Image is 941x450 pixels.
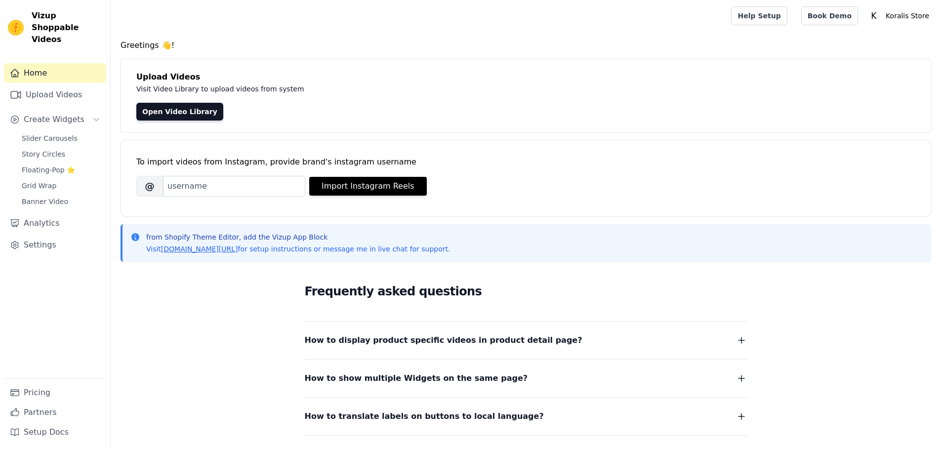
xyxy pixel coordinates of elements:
[4,110,106,129] button: Create Widgets
[305,409,747,423] button: How to translate labels on buttons to local language?
[136,71,915,83] h4: Upload Videos
[4,383,106,403] a: Pricing
[32,10,102,45] span: Vizup Shoppable Videos
[16,195,106,208] a: Banner Video
[4,213,106,233] a: Analytics
[4,85,106,105] a: Upload Videos
[161,245,238,253] a: [DOMAIN_NAME][URL]
[4,63,106,83] a: Home
[731,6,787,25] a: Help Setup
[136,156,915,168] div: To import videos from Instagram, provide brand's instagram username
[146,244,450,254] p: Visit for setup instructions or message me in live chat for support.
[8,20,24,36] img: Vizup
[305,333,747,347] button: How to display product specific videos in product detail page?
[882,7,933,25] p: Koralis Store
[16,163,106,177] a: Floating-Pop ⭐
[16,179,106,193] a: Grid Wrap
[16,131,106,145] a: Slider Carousels
[305,371,747,385] button: How to show multiple Widgets on the same page?
[22,165,75,175] span: Floating-Pop ⭐
[136,83,579,95] p: Visit Video Library to upload videos from system
[305,333,582,347] span: How to display product specific videos in product detail page?
[866,7,933,25] button: K Koralis Store
[4,422,106,442] a: Setup Docs
[305,282,747,301] h2: Frequently asked questions
[136,103,223,121] a: Open Video Library
[305,409,544,423] span: How to translate labels on buttons to local language?
[801,6,858,25] a: Book Demo
[121,40,931,51] h4: Greetings 👋!
[24,114,84,125] span: Create Widgets
[16,147,106,161] a: Story Circles
[309,177,427,196] button: Import Instagram Reels
[22,133,78,143] span: Slider Carousels
[4,235,106,255] a: Settings
[136,176,163,197] span: @
[22,197,68,206] span: Banner Video
[871,11,877,21] text: K
[22,181,56,191] span: Grid Wrap
[22,149,65,159] span: Story Circles
[163,176,305,197] input: username
[146,232,450,242] p: from Shopify Theme Editor, add the Vizup App Block
[4,403,106,422] a: Partners
[305,371,528,385] span: How to show multiple Widgets on the same page?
